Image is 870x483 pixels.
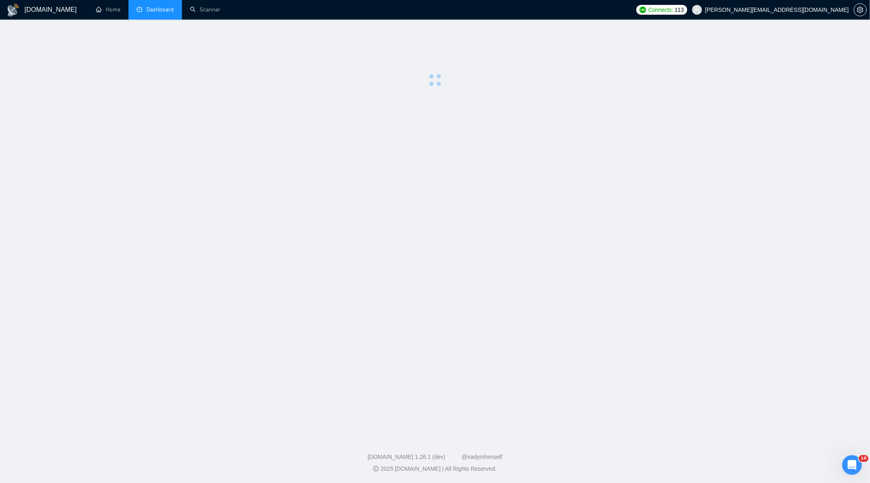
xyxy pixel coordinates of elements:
[190,6,220,13] a: searchScanner
[146,6,174,13] span: Dashboard
[694,7,700,13] span: user
[137,7,142,12] span: dashboard
[367,454,445,460] a: [DOMAIN_NAME] 1.26.1 (dev)
[854,7,867,13] a: setting
[859,455,868,462] span: 10
[640,7,646,13] img: upwork-logo.png
[373,466,379,472] span: copyright
[7,465,863,473] div: 2025 [DOMAIN_NAME] | All Rights Reserved.
[675,5,684,14] span: 113
[854,7,866,13] span: setting
[96,6,120,13] a: homeHome
[854,3,867,16] button: setting
[462,454,503,460] a: @vadymhimself
[842,455,862,475] iframe: Intercom live chat
[7,4,20,17] img: logo
[649,5,673,14] span: Connects:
